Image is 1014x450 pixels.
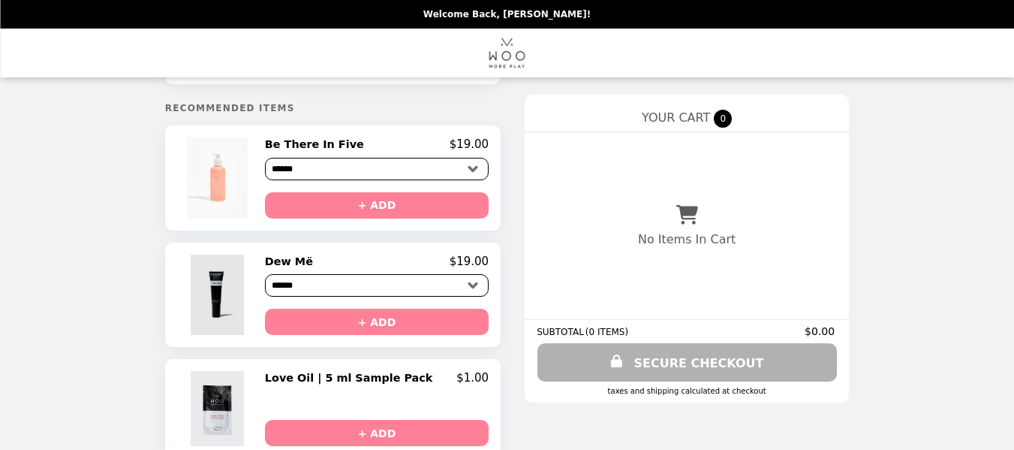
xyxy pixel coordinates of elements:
p: Welcome Back, [PERSON_NAME]! [423,9,591,20]
button: + ADD [265,420,489,446]
span: YOUR CART [642,110,710,125]
img: Love Oil | 5 ml Sample Pack [191,371,248,446]
span: ( 0 ITEMS ) [585,327,628,337]
img: Be There In Five [187,137,251,218]
img: Dew Më [191,255,248,335]
span: $0.00 [805,325,837,337]
h2: Dew Më [265,255,319,268]
h2: Be There In Five [265,137,370,151]
img: Brand Logo [489,38,525,68]
button: + ADD [265,309,489,335]
div: Taxes and Shipping calculated at checkout [537,387,837,395]
span: SUBTOTAL [537,327,585,337]
p: $19.00 [450,255,489,268]
p: $1.00 [456,371,489,385]
p: $19.00 [450,137,489,151]
span: 0 [714,110,732,128]
h2: Love Oil | 5 ml Sample Pack [265,371,439,385]
select: Select a product variant [265,158,489,180]
h5: Recommended Items [165,103,501,113]
button: + ADD [265,192,489,219]
p: No Items In Cart [638,232,736,246]
select: Select a product variant [265,274,489,297]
